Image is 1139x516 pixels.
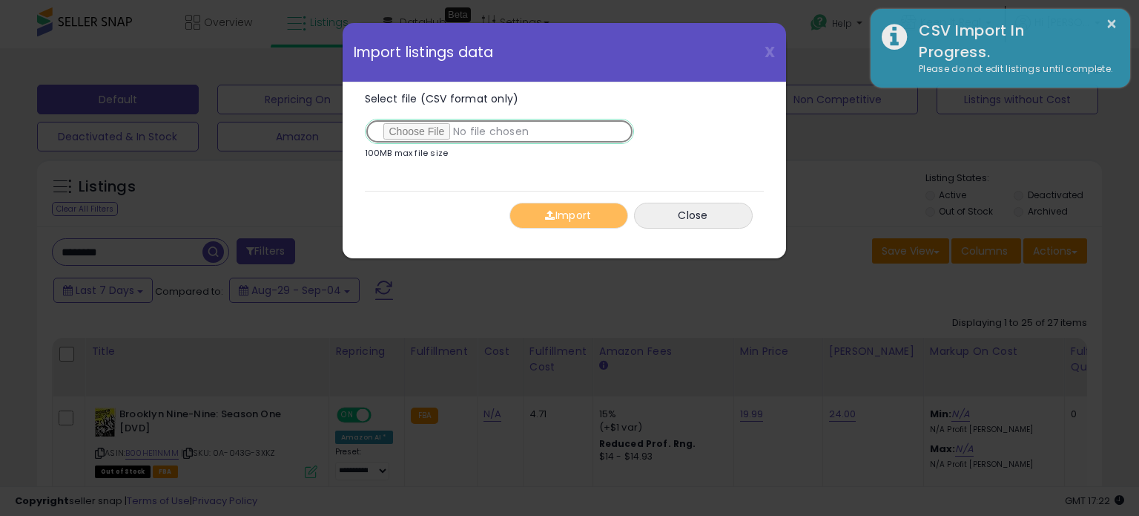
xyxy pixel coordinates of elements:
button: Import [509,203,628,229]
span: X [765,42,775,62]
button: × [1106,15,1117,33]
div: Please do not edit listings until complete. [908,62,1119,76]
span: Import listings data [354,45,494,59]
div: CSV Import In Progress. [908,20,1119,62]
button: Close [634,203,753,229]
p: 100MB max file size [365,149,449,157]
span: Select file (CSV format only) [365,91,519,106]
